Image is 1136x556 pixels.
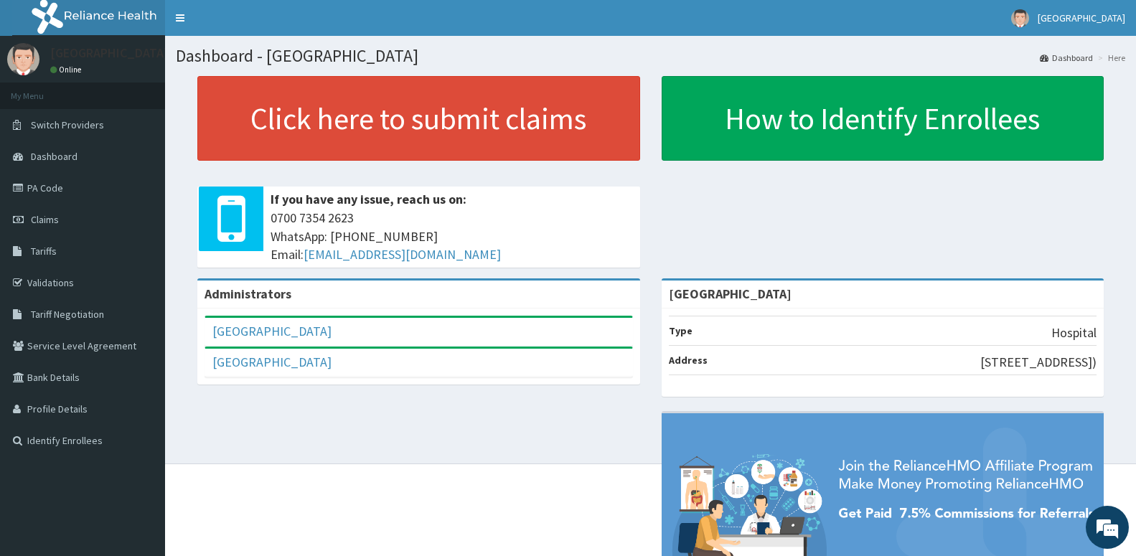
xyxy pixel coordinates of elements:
img: User Image [1011,9,1029,27]
b: Address [669,354,708,367]
a: [GEOGRAPHIC_DATA] [212,323,332,339]
h1: Dashboard - [GEOGRAPHIC_DATA] [176,47,1125,65]
a: Online [50,65,85,75]
a: Dashboard [1040,52,1093,64]
p: [STREET_ADDRESS]) [980,353,1097,372]
a: How to Identify Enrollees [662,76,1104,161]
b: Administrators [205,286,291,302]
a: Click here to submit claims [197,76,640,161]
span: Claims [31,213,59,226]
span: 0700 7354 2623 WhatsApp: [PHONE_NUMBER] Email: [271,209,633,264]
a: [EMAIL_ADDRESS][DOMAIN_NAME] [304,246,501,263]
li: Here [1094,52,1125,64]
p: [GEOGRAPHIC_DATA] [50,47,169,60]
p: Hospital [1051,324,1097,342]
span: Tariffs [31,245,57,258]
span: [GEOGRAPHIC_DATA] [1038,11,1125,24]
span: Tariff Negotiation [31,308,104,321]
a: [GEOGRAPHIC_DATA] [212,354,332,370]
b: If you have any issue, reach us on: [271,191,466,207]
img: User Image [7,43,39,75]
span: Switch Providers [31,118,104,131]
span: Dashboard [31,150,78,163]
b: Type [669,324,693,337]
strong: [GEOGRAPHIC_DATA] [669,286,792,302]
